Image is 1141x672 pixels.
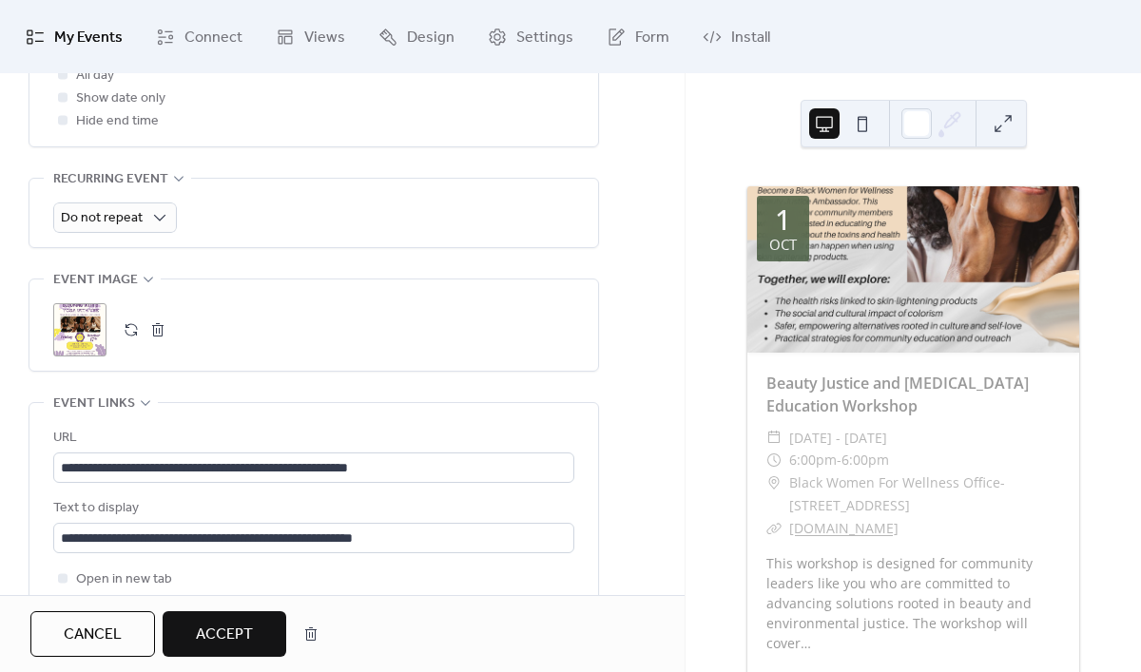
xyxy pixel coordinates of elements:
[30,611,155,657] button: Cancel
[261,8,359,66] a: Views
[407,23,454,52] span: Design
[789,519,899,537] a: [DOMAIN_NAME]
[64,624,122,646] span: Cancel
[364,8,469,66] a: Design
[766,471,782,494] div: ​
[142,8,257,66] a: Connect
[516,23,573,52] span: Settings
[76,65,114,87] span: All day
[766,517,782,540] div: ​
[592,8,684,66] a: Form
[769,238,797,252] div: Oct
[841,449,889,471] span: 6:00pm
[789,449,837,471] span: 6:00pm
[53,393,135,415] span: Event links
[53,303,106,356] div: ;
[184,23,242,52] span: Connect
[61,205,143,231] span: Do not repeat
[304,23,345,52] span: Views
[688,8,784,66] a: Install
[76,568,172,591] span: Open in new tab
[837,449,841,471] span: -
[474,8,588,66] a: Settings
[731,23,770,52] span: Install
[76,87,165,110] span: Show date only
[766,427,782,450] div: ​
[53,269,138,292] span: Event image
[11,8,137,66] a: My Events
[53,427,570,450] div: URL
[196,624,253,646] span: Accept
[766,373,1029,416] a: Beauty Justice and [MEDICAL_DATA] Education Workshop
[53,497,570,520] div: Text to display
[76,110,159,133] span: Hide end time
[635,23,669,52] span: Form
[789,427,887,450] span: [DATE] - [DATE]
[54,23,123,52] span: My Events
[775,205,791,234] div: 1
[766,449,782,471] div: ​
[789,471,1060,517] span: Black Women For Wellness Office- [STREET_ADDRESS]
[53,168,168,191] span: Recurring event
[163,611,286,657] button: Accept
